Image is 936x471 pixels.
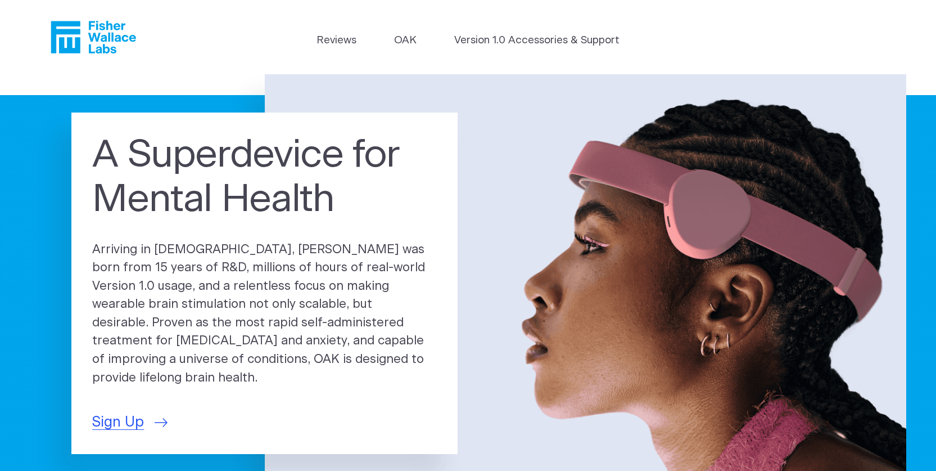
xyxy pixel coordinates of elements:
h1: A Superdevice for Mental Health [92,133,437,222]
p: Arriving in [DEMOGRAPHIC_DATA], [PERSON_NAME] was born from 15 years of R&D, millions of hours of... [92,241,437,388]
a: Version 1.0 Accessories & Support [454,33,620,48]
a: Sign Up [92,412,168,433]
a: Reviews [316,33,356,48]
span: Sign Up [92,412,144,433]
a: OAK [394,33,417,48]
a: Fisher Wallace [51,21,136,53]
